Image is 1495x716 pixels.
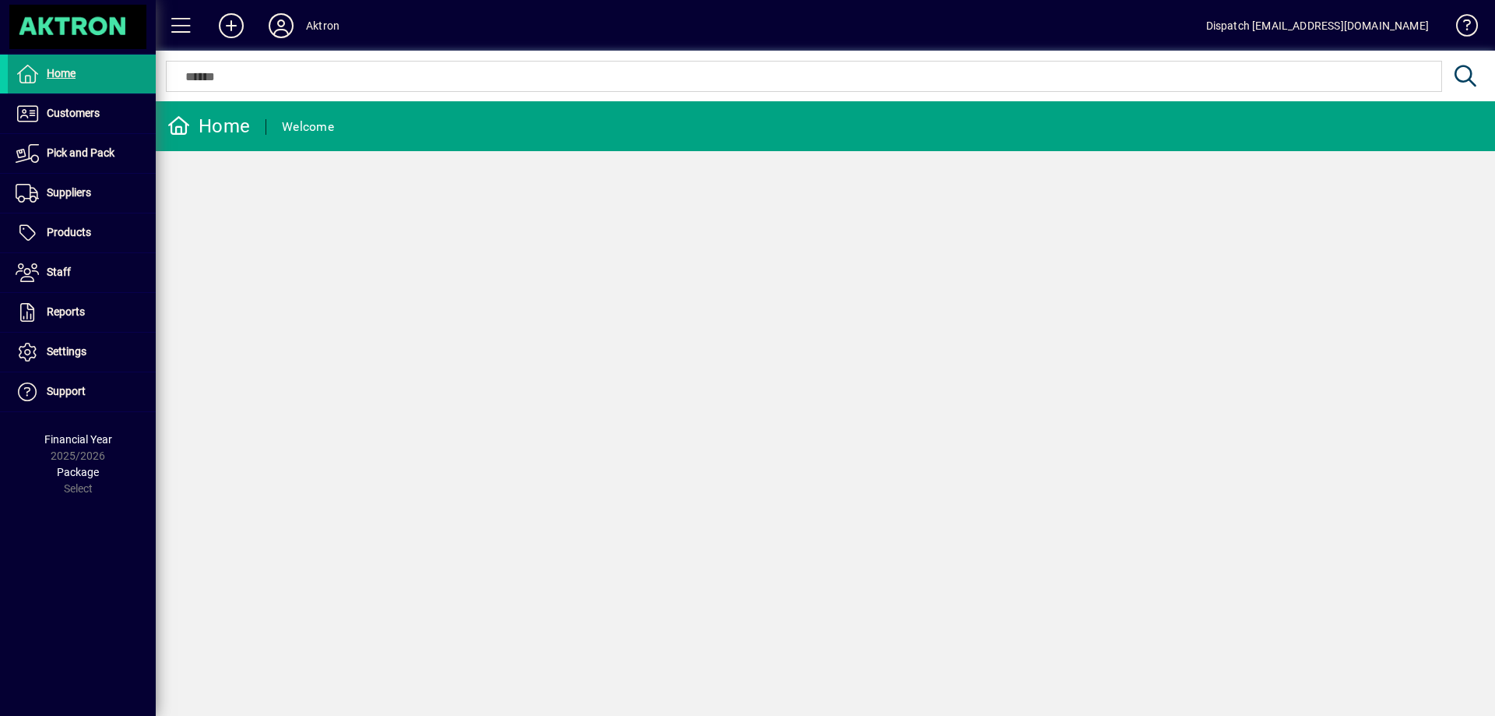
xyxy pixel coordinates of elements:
a: Products [8,213,156,252]
a: Knowledge Base [1444,3,1476,54]
span: Package [57,466,99,478]
a: Pick and Pack [8,134,156,173]
a: Staff [8,253,156,292]
span: Settings [47,345,86,358]
div: Dispatch [EMAIL_ADDRESS][DOMAIN_NAME] [1206,13,1429,38]
a: Reports [8,293,156,332]
span: Products [47,226,91,238]
a: Suppliers [8,174,156,213]
span: Staff [47,266,71,278]
span: Home [47,67,76,79]
div: Home [167,114,250,139]
span: Support [47,385,86,397]
span: Pick and Pack [47,146,114,159]
span: Suppliers [47,186,91,199]
span: Financial Year [44,433,112,446]
span: Customers [47,107,100,119]
div: Aktron [306,13,339,38]
a: Support [8,372,156,411]
div: Welcome [282,115,334,139]
button: Add [206,12,256,40]
span: Reports [47,305,85,318]
button: Profile [256,12,306,40]
a: Customers [8,94,156,133]
a: Settings [8,333,156,372]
